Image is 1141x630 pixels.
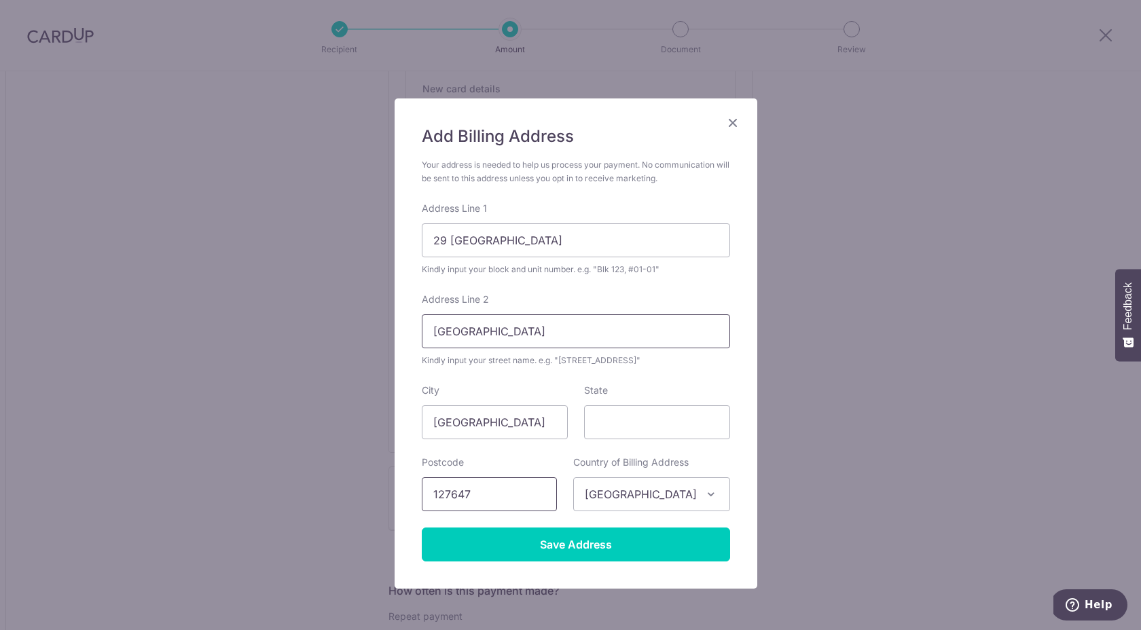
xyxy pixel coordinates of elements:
[422,202,487,215] label: Address Line 1
[573,456,689,469] label: Country of Billing Address
[422,456,464,469] label: Postcode
[1053,589,1127,623] iframe: Opens a widget where you can find more information
[422,384,439,397] label: City
[1115,269,1141,361] button: Feedback - Show survey
[422,126,730,147] h5: Add Billing Address
[422,354,730,367] div: Kindly input your street name. e.g. "[STREET_ADDRESS]"
[422,293,489,306] label: Address Line 2
[573,477,730,511] span: Singapore
[422,527,730,561] input: Save Address
[422,158,730,185] div: Your address is needed to help us process your payment. No communication will be sent to this add...
[584,384,608,397] label: State
[574,478,729,511] span: Singapore
[422,263,730,276] div: Kindly input your block and unit number. e.g. "Blk 123, #01-01"
[725,115,741,131] button: Close
[1122,282,1134,330] span: Feedback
